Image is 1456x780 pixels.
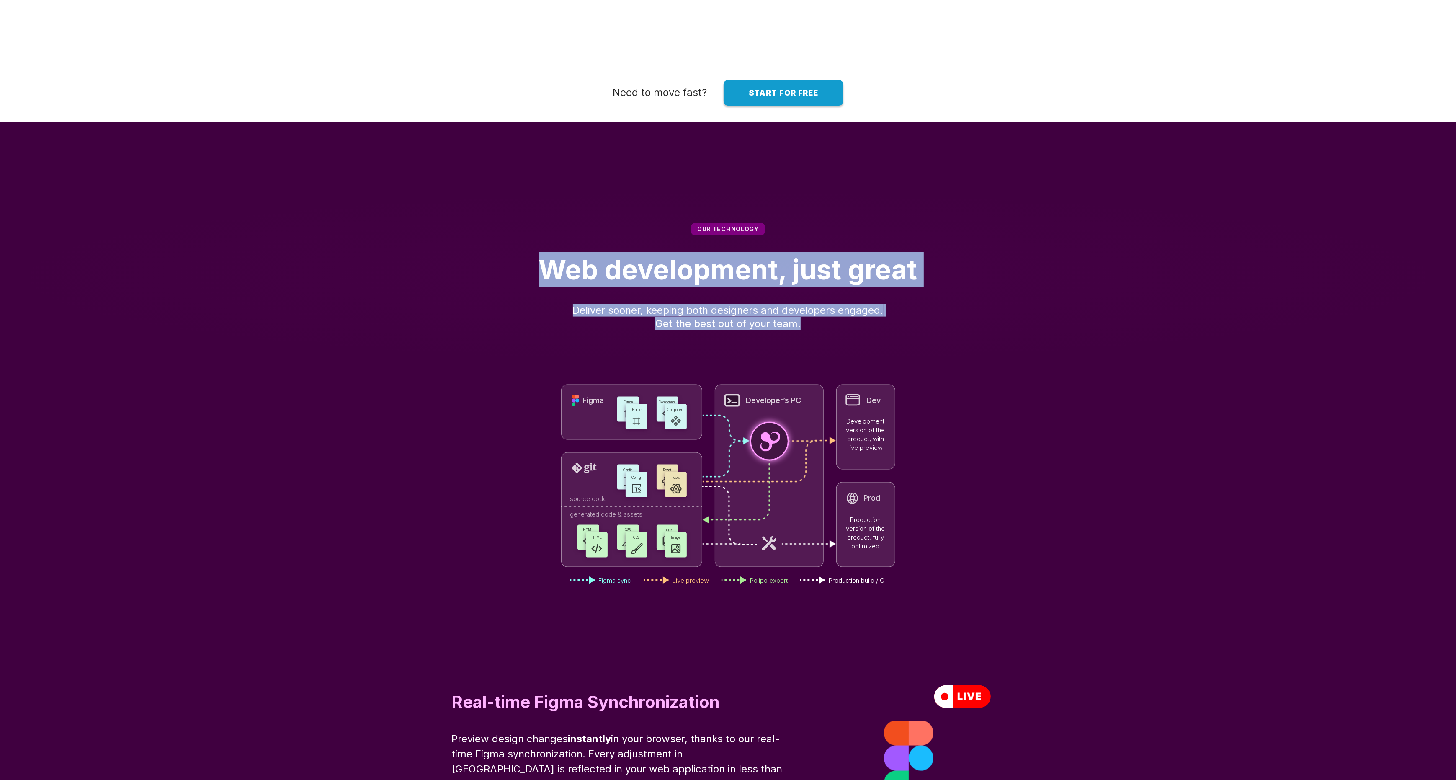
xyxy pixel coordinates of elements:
[582,396,604,405] span: Figma
[591,535,602,540] span: HTML
[599,576,631,584] span: Figma sync
[867,396,881,405] span: Dev
[573,304,884,329] span: Deliver sooner, keeping both designers and developers engaged. Get the best out of your team.
[663,468,672,472] span: React
[671,535,680,540] span: Image
[846,417,887,452] span: Development version of the product, with live preview
[632,408,642,412] span: Frame
[829,576,886,584] span: Production build / CI
[452,733,568,745] span: Preview design changes
[672,475,680,480] span: React
[667,408,684,412] span: Component
[749,88,819,97] span: Start for free
[624,400,633,404] span: Frame
[724,80,844,106] a: Start for free
[846,516,887,550] span: Production version of the product, fully optimized
[452,692,720,712] span: Real-time Figma Synchronization
[625,528,631,532] span: CSS
[750,576,788,584] span: Polipo export
[539,253,917,286] span: Web development, just great
[673,576,709,584] span: Live preview
[746,396,801,405] span: Developer’s PC
[697,225,759,232] span: Our technology
[633,535,639,540] span: CSS
[623,468,632,472] span: Config
[631,475,641,480] span: Config
[613,86,707,98] span: Need to move fast?
[568,733,611,745] span: instantly
[863,493,880,502] span: Prod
